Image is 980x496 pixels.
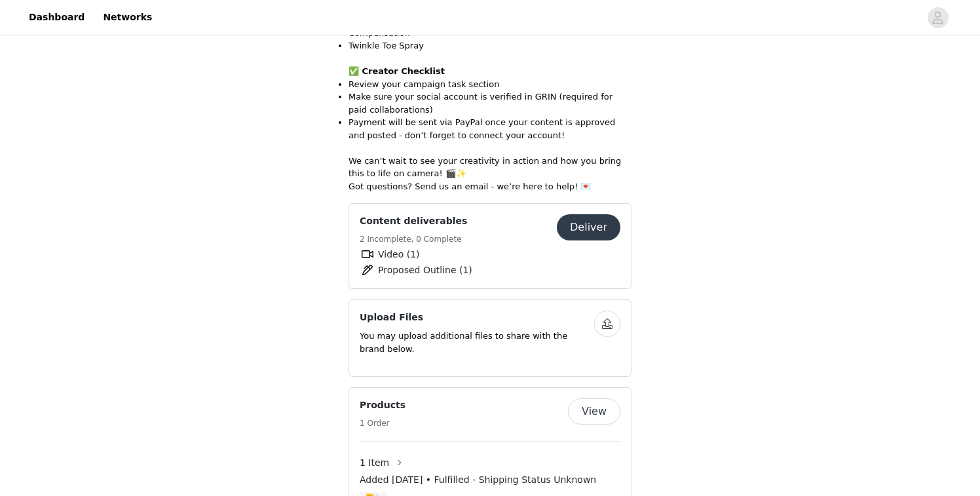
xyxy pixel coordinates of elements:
[349,66,445,76] strong: ✅ Creator Checklist
[360,456,389,470] span: 1 Item
[349,180,631,193] p: Got questions? Send us an email - we’re here to help! 💌
[932,7,944,28] div: avatar
[349,203,631,289] div: Content deliverables
[349,155,631,180] p: We can’t wait to see your creativity in action and how you bring this to life on camera! 🎬✨
[349,39,631,52] li: Twinkle Toe Spray
[349,78,631,91] li: Review your campaign task section
[349,90,631,116] li: Make sure your social account is verified in GRIN (required for paid collaborations)
[349,116,631,142] li: Payment will be sent via PayPal once your content is approved and posted - don’t forget to connec...
[360,330,594,355] p: You may upload additional files to share with the brand below.
[360,214,467,228] h4: Content deliverables
[557,214,620,240] button: Deliver
[360,417,405,429] h5: 1 Order
[360,233,467,245] h5: 2 Incomplete, 0 Complete
[378,263,472,277] span: Proposed Outline (1)
[360,311,594,324] h4: Upload Files
[95,3,160,32] a: Networks
[360,473,596,487] span: Added [DATE] • Fulfilled - Shipping Status Unknown
[360,398,405,412] h4: Products
[568,398,620,425] button: View
[378,248,420,261] span: Video (1)
[21,3,92,32] a: Dashboard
